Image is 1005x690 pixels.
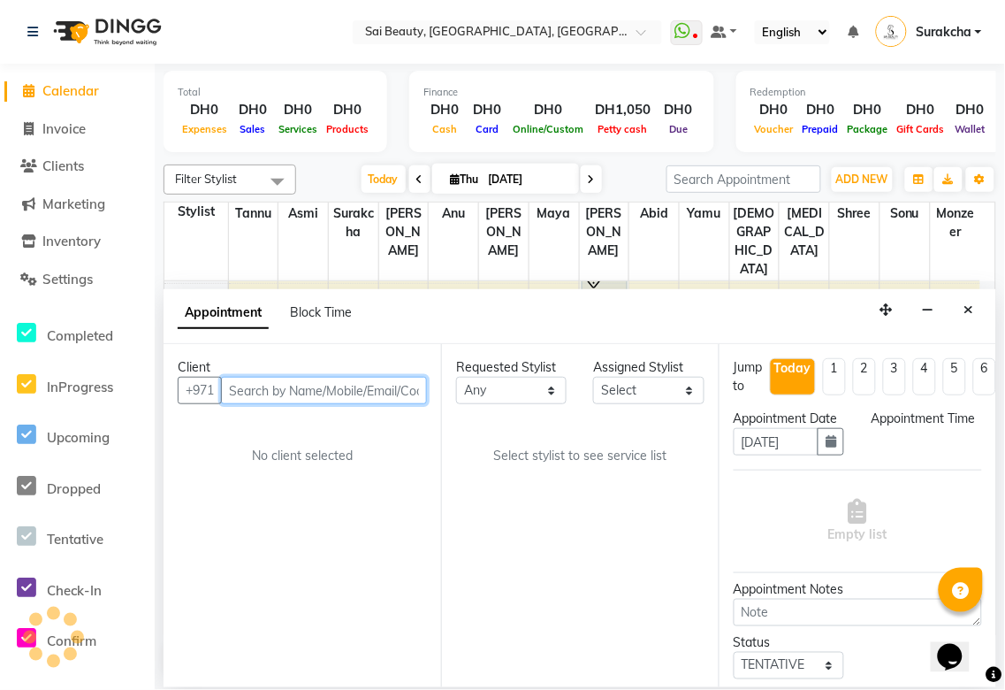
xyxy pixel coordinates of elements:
[943,358,966,395] li: 5
[828,499,887,544] span: Empty list
[42,233,101,249] span: Inventory
[798,123,843,135] span: Prepaid
[508,100,588,120] div: DH0
[479,203,529,262] span: [PERSON_NAME]
[164,203,228,221] div: Stylist
[483,166,572,193] input: 2025-09-04
[236,123,270,135] span: Sales
[853,358,876,395] li: 2
[830,203,879,225] span: shree
[734,428,818,456] input: yyyy-mm-dd
[893,123,949,135] span: Gift Cards
[221,377,427,404] input: Search by Name/Mobile/Email/Code
[931,619,987,672] iframe: chat widget
[47,480,101,497] span: Dropped
[4,81,150,102] a: Calendar
[47,429,110,446] span: Upcoming
[658,100,700,120] div: DH0
[774,359,811,378] div: Today
[178,297,269,329] span: Appointment
[428,123,461,135] span: Cash
[750,100,798,120] div: DH0
[456,358,567,377] div: Requested Stylist
[379,203,429,262] span: [PERSON_NAME]
[178,100,232,120] div: DH0
[750,85,992,100] div: Redemption
[666,123,693,135] span: Due
[880,203,930,225] span: sonu
[780,203,829,262] span: [MEDICAL_DATA]
[47,327,113,344] span: Completed
[42,271,93,287] span: Settings
[949,100,992,120] div: DH0
[593,358,704,377] div: Assigned Stylist
[588,100,658,120] div: DH1,050
[290,304,352,320] span: Block Time
[730,203,780,280] span: [DEMOGRAPHIC_DATA]
[883,358,906,395] li: 3
[823,358,846,395] li: 1
[4,232,150,252] a: Inventory
[973,358,996,395] li: 6
[42,120,86,137] span: Invoice
[871,410,981,428] div: Appointment Time
[42,157,84,174] span: Clients
[836,172,888,186] span: ADD NEW
[178,377,222,404] button: +971
[322,123,373,135] span: Products
[45,7,166,57] img: logo
[178,358,427,377] div: Client
[843,100,893,120] div: DH0
[956,296,982,324] button: Close
[423,100,466,120] div: DH0
[229,203,278,225] span: Tannu
[493,447,666,465] span: Select stylist to see service list
[322,100,373,120] div: DH0
[680,203,729,225] span: Yamu
[4,195,150,215] a: Marketing
[47,379,113,395] span: InProgress
[47,582,102,599] span: Check-In
[931,203,980,243] span: Monzeer
[508,123,588,135] span: Online/Custom
[666,165,821,193] input: Search Appointment
[274,123,322,135] span: Services
[529,203,579,225] span: maya
[951,123,990,135] span: Wallet
[423,85,700,100] div: Finance
[798,100,843,120] div: DH0
[446,172,483,186] span: Thu
[580,203,629,262] span: [PERSON_NAME]
[734,358,763,395] div: Jump to
[278,203,328,225] span: Asmi
[876,16,907,47] img: Surakcha
[220,447,384,465] div: No client selected
[178,85,373,100] div: Total
[178,123,232,135] span: Expenses
[629,203,679,225] span: Abid
[750,123,798,135] span: Voucher
[47,531,103,548] span: Tentative
[362,165,406,193] span: Today
[175,172,237,186] span: Filter Stylist
[4,157,150,177] a: Clients
[594,123,652,135] span: Petty cash
[274,100,322,120] div: DH0
[232,100,274,120] div: DH0
[429,203,478,225] span: Anu
[916,23,971,42] span: Surakcha
[466,100,508,120] div: DH0
[4,270,150,290] a: Settings
[913,358,936,395] li: 4
[42,82,99,99] span: Calendar
[734,410,844,428] div: Appointment Date
[734,580,982,599] div: Appointment Notes
[4,119,150,140] a: Invoice
[734,633,844,652] div: Status
[471,123,503,135] span: Card
[42,195,105,212] span: Marketing
[832,167,893,192] button: ADD NEW
[893,100,949,120] div: DH0
[843,123,893,135] span: Package
[329,203,378,243] span: Surakcha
